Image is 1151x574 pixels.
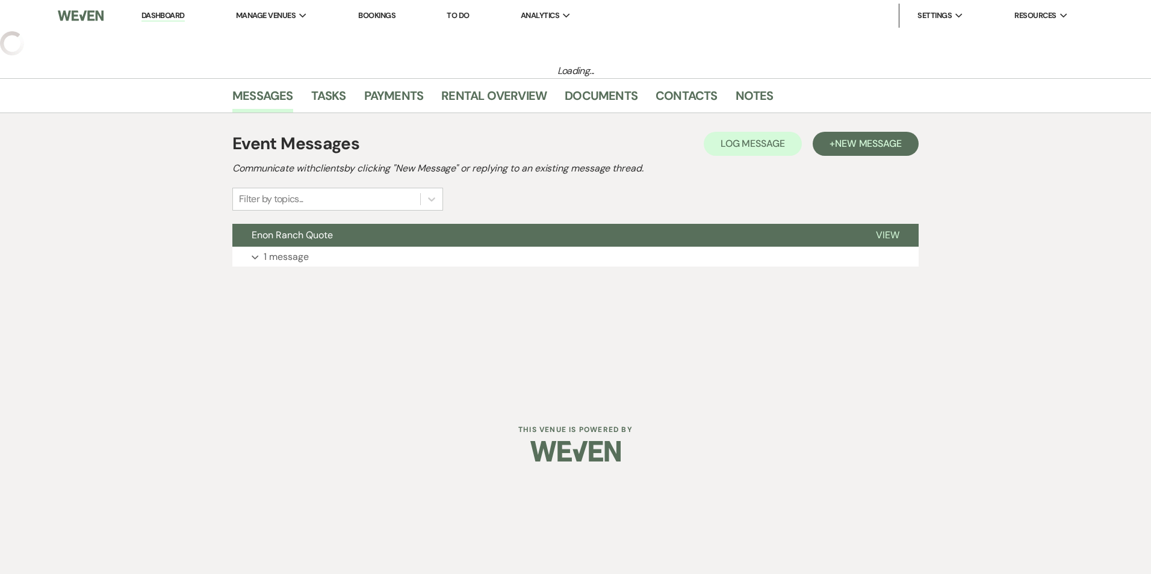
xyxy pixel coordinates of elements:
a: Documents [565,86,638,113]
button: +New Message [813,132,919,156]
a: To Do [447,10,469,20]
button: Log Message [704,132,802,156]
span: Resources [1014,10,1056,22]
span: Enon Ranch Quote [252,229,333,241]
span: Log Message [721,137,785,150]
a: Notes [736,86,774,113]
span: New Message [835,137,902,150]
button: View [857,224,919,247]
button: 1 message [232,247,919,267]
span: Settings [917,10,952,22]
div: Filter by topics... [239,192,303,206]
span: Analytics [521,10,559,22]
a: Dashboard [141,10,185,22]
span: View [876,229,899,241]
h1: Event Messages [232,131,359,156]
a: Bookings [358,10,396,20]
img: Weven Logo [530,430,621,472]
p: 1 message [264,249,309,265]
button: Enon Ranch Quote [232,224,857,247]
h2: Communicate with clients by clicking "New Message" or replying to an existing message thread. [232,161,919,176]
a: Tasks [311,86,346,113]
span: Manage Venues [236,10,296,22]
a: Contacts [656,86,718,113]
a: Messages [232,86,293,113]
a: Rental Overview [441,86,547,113]
img: Weven Logo [58,3,104,28]
a: Payments [364,86,424,113]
